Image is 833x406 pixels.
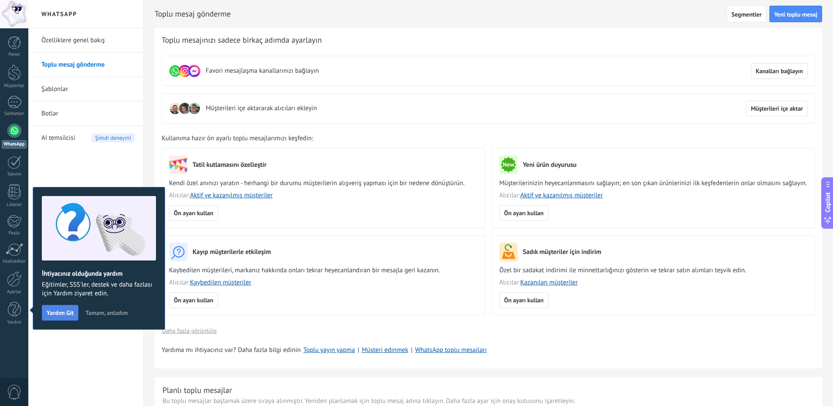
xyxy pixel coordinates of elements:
button: Daha fazla görüntüle [162,324,217,337]
a: WhatsApp toplu mesajları [415,346,487,354]
li: Botlar [28,101,143,126]
button: Kanalları bağlayın [751,63,808,79]
span: Müşterilerinizin heyecanlanmasını sağlayın; en son çıkan ürünlerinizi ilk keşfedenlerin onlar olm... [499,179,808,188]
p: Bu toplu mesajlar başlamak üzere sıraya alınmıştır. Yeniden planlamak için toplu mesaj adına tıkl... [163,397,814,405]
div: Ayarlar [2,289,27,295]
span: Kullanıma hazır ön ayarlı toplu mesajlarımızı keşfedin: [162,134,313,143]
span: Favori mesajlaşma kanallarınızı bağlayın [206,67,319,75]
a: Müşteri edinmek [362,346,408,354]
span: Alıcılar: [499,278,808,287]
span: Toplu mesajınızı sadece birkaç adımda ayarlayın [162,35,322,45]
li: Şablonlar [28,77,143,101]
div: | | [162,346,815,355]
img: leadIcon [179,102,191,115]
div: Takvim [2,172,27,177]
a: Toplu yayın yapma [303,346,355,354]
span: Şimdi deneyin! [91,133,135,142]
button: Yeni toplu mesaj [769,6,822,22]
span: Copilot [823,193,832,213]
li: AI temsilcisi [28,126,143,150]
button: Ön ayarı kullan [499,205,549,221]
span: Özel bir sadakat indirimi ile minnettarlığınızı gösterin ve tekrar satın alımları teşvik edin. [499,266,808,275]
span: Ön ayarı kullan [504,210,544,216]
span: Ön ayarı kullan [504,297,544,303]
a: Özelliklere genel bakış [41,28,135,53]
button: Ön ayarı kullan [499,292,549,308]
div: Sohbetler [2,111,27,117]
h2: Toplu mesaj gönderme [155,5,727,23]
span: Ön ayarı kullan [174,210,213,216]
div: Müşteriler [2,83,27,89]
span: AI temsilcisi [41,126,75,150]
span: Müşterileri içe aktararak alıcıları ekleyin [206,104,317,113]
div: Posta [2,230,27,236]
span: Ön ayarı kullan [174,297,213,303]
h3: Kayıp müşterilerle etkileşim [193,248,271,256]
span: Alıcılar: [169,191,477,200]
button: Tamam, anladım [81,306,132,319]
button: Ön ayarı kullan [169,205,218,221]
div: Planlı toplu mesajlar [163,385,232,395]
span: Müşterileri içe aktar [751,105,803,112]
button: Müşterileri içe aktar [746,101,808,116]
span: Eğitimler, SSS'ler, destek ve daha fazlası için Yardım ziyaret edin. [42,281,156,298]
img: leadIcon [169,102,181,115]
a: Toplu mesaj gönderme [41,53,135,77]
div: İstatistikler [2,259,27,264]
span: Yeni toplu mesaj [774,11,817,17]
div: WhatsApp [2,140,27,149]
a: Şablonlar [41,77,135,101]
span: Alıcılar: [169,278,477,287]
span: Segmentler [731,11,762,17]
li: Özelliklere genel bakış [28,28,143,53]
a: Aktif ve kazanılmış müşteriler [190,191,273,200]
span: Yardıma mı ihtiyacınız var? Daha fazla bilgi edinin [162,346,301,355]
div: Yardım [2,320,27,325]
a: Botlar [41,101,135,126]
button: Segmentler [727,6,766,22]
h3: Sadık müşteriler için indirim [523,248,601,256]
a: AI temsilcisiŞimdi deneyin! [41,126,135,150]
button: Ön ayarı kullan [169,292,218,308]
a: Kaybedilen müşteriler [190,278,251,287]
span: Kendi özel anınızı yaratın - herhangi bir durumu müşterilerin alışveriş yapması için bir nedene d... [169,179,477,188]
div: Listeler [2,202,27,208]
div: Panel [2,52,27,58]
a: Aktif ve kazanılmış müşteriler [520,191,603,200]
span: Alıcılar: [499,191,808,200]
span: Daha fazla görüntüle [162,328,217,334]
span: Yardım Git [47,310,74,316]
h3: Tatil kutlamasını özelleştir [193,161,267,169]
h3: Yeni ürün duyurusu [523,161,576,169]
span: Tamam, anladım [85,310,128,316]
img: leadIcon [188,102,200,115]
li: Toplu mesaj gönderme [28,53,143,77]
button: Yardım Git [42,305,78,321]
h2: İhtiyacınız olduğunda yardım [42,270,156,278]
span: Kanalları bağlayın [756,68,803,74]
span: Kaybedilen müşterileri, markanız hakkında onları tekrar heyecanlandıran bir mesajla geri kazanın. [169,266,477,275]
a: Kazanılan müşteriler [520,278,578,287]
